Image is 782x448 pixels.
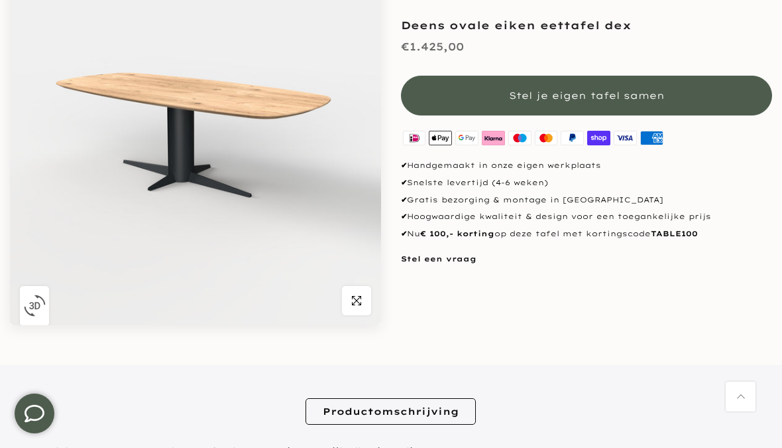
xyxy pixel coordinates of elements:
strong: ✔ [401,178,407,187]
p: Hoogwaardige kwaliteit & design voor een toegankelijke prijs [401,212,772,224]
img: visa [612,129,639,147]
button: Stel je eigen tafel samen [401,76,772,116]
a: Productomschrijving [306,398,476,425]
img: ideal [401,129,427,147]
img: maestro [506,129,533,147]
img: shopify pay [586,129,612,147]
strong: TABLE100 [651,229,698,238]
img: 3D_icon.svg [24,295,46,317]
img: american express [638,129,665,147]
p: Snelste levertijd (4-6 weken) [401,177,772,189]
p: Gratis bezorging & montage in [GEOGRAPHIC_DATA] [401,194,772,206]
a: Stel een vraag [401,255,476,264]
strong: ✔ [401,229,407,238]
img: apple pay [427,129,454,147]
img: klarna [480,129,506,147]
div: €1.425,00 [401,37,464,56]
a: Terug naar boven [726,382,755,411]
p: Handgemaakt in onze eigen werkplaats [401,161,772,173]
p: Nu op deze tafel met kortingscode [401,228,772,240]
span: Stel je eigen tafel samen [509,90,665,102]
h1: Deens ovale eiken eettafel dex [401,20,772,31]
strong: ✔ [401,195,407,204]
img: google pay [454,129,480,147]
img: paypal [559,129,586,147]
strong: ✔ [401,161,407,171]
img: master [533,129,559,147]
strong: ✔ [401,212,407,222]
iframe: toggle-frame [1,380,68,447]
strong: € 100,- korting [420,229,494,238]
